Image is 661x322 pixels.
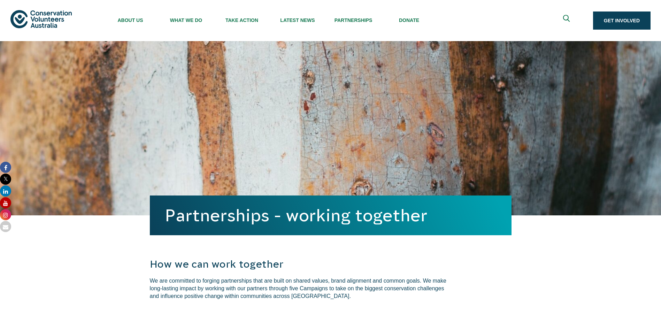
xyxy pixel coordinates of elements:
[158,17,214,23] span: What We Do
[559,12,576,29] button: Expand search box Close search box
[593,11,651,30] a: Get Involved
[165,206,496,225] h1: Partnerships - working together
[150,277,449,300] p: We are committed to forging partnerships that are built on shared values, brand alignment and com...
[214,17,270,23] span: Take Action
[150,257,449,271] h3: How we can work together
[325,17,381,23] span: Partnerships
[381,17,437,23] span: Donate
[270,17,325,23] span: Latest News
[563,15,571,26] span: Expand search box
[10,10,72,28] img: logo.svg
[102,17,158,23] span: About Us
